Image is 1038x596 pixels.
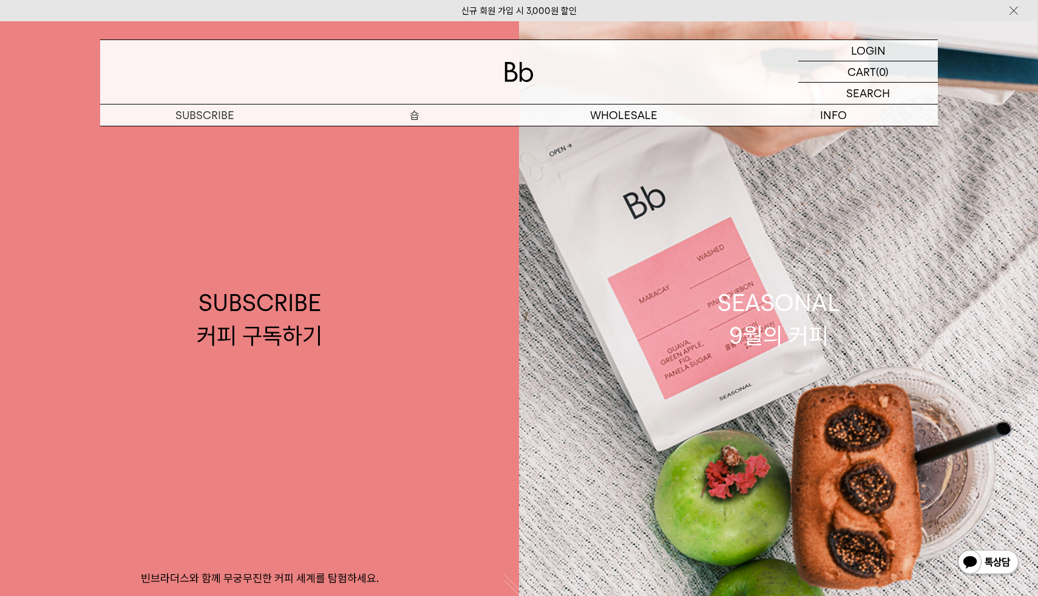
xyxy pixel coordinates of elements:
p: INFO [728,104,938,126]
div: SUBSCRIBE 커피 구독하기 [197,287,322,351]
p: CART [847,61,876,82]
img: 카카오톡 채널 1:1 채팅 버튼 [957,549,1020,578]
a: LOGIN [798,40,938,61]
a: SUBSCRIBE [100,104,310,126]
div: SEASONAL 9월의 커피 [717,287,840,351]
p: LOGIN [851,40,886,61]
a: 신규 회원 가입 시 3,000원 할인 [461,5,577,16]
p: (0) [876,61,889,82]
a: CART (0) [798,61,938,83]
a: 숍 [310,104,519,126]
img: 로고 [504,62,534,82]
p: SEARCH [846,83,890,104]
p: WHOLESALE [519,104,728,126]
